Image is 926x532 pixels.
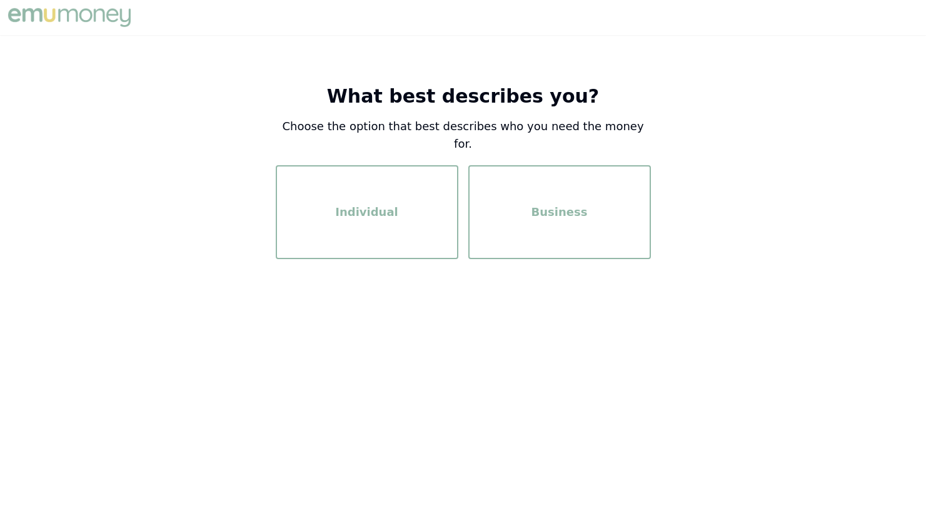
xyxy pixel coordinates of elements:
[5,5,134,30] img: Emu Money
[276,207,458,218] a: Individual
[468,165,651,259] button: Business
[468,207,651,218] a: Business
[276,118,651,153] p: Choose the option that best describes who you need the money for.
[276,85,651,108] h1: What best describes you?
[531,203,588,221] span: Business
[335,203,398,221] span: Individual
[276,165,458,259] button: Individual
